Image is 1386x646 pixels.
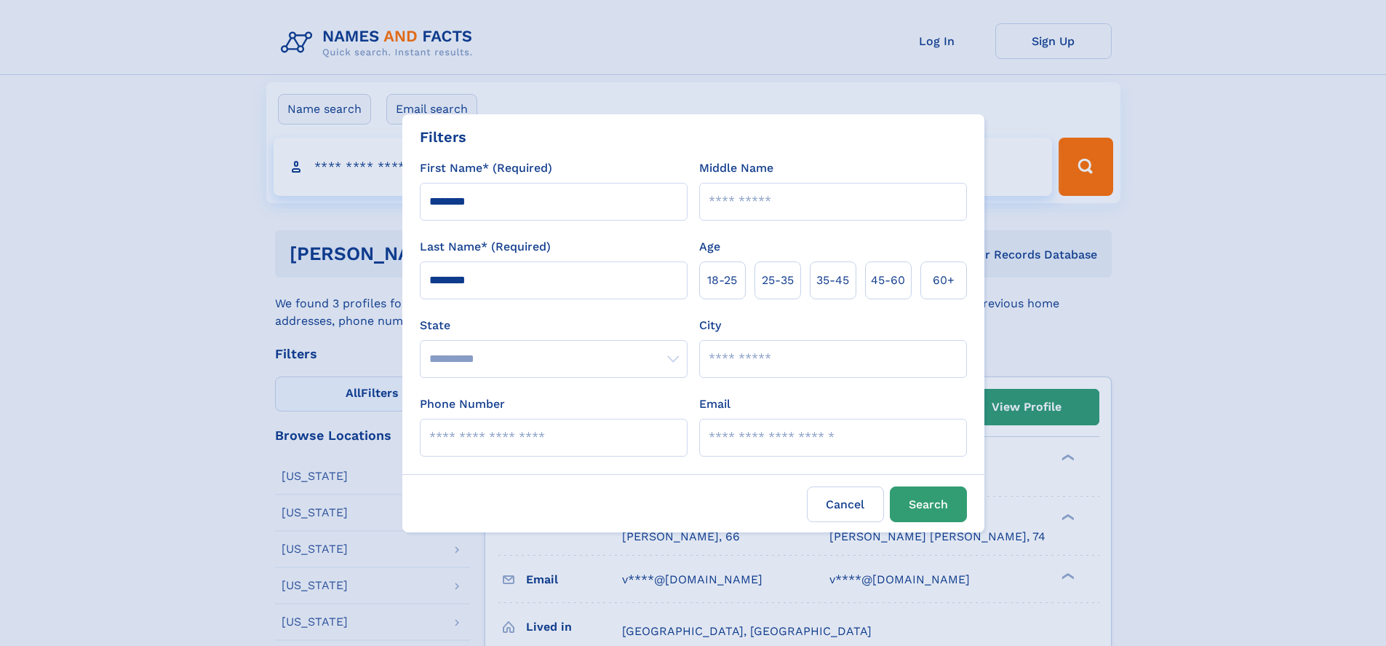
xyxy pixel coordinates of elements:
[933,272,955,289] span: 60+
[871,272,905,289] span: 45‑60
[707,272,737,289] span: 18‑25
[699,238,720,256] label: Age
[699,159,773,177] label: Middle Name
[816,272,849,289] span: 35‑45
[420,317,688,334] label: State
[420,126,466,148] div: Filters
[699,395,730,413] label: Email
[420,395,505,413] label: Phone Number
[699,317,721,334] label: City
[420,238,551,256] label: Last Name* (Required)
[807,487,884,522] label: Cancel
[890,487,967,522] button: Search
[762,272,794,289] span: 25‑35
[420,159,552,177] label: First Name* (Required)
